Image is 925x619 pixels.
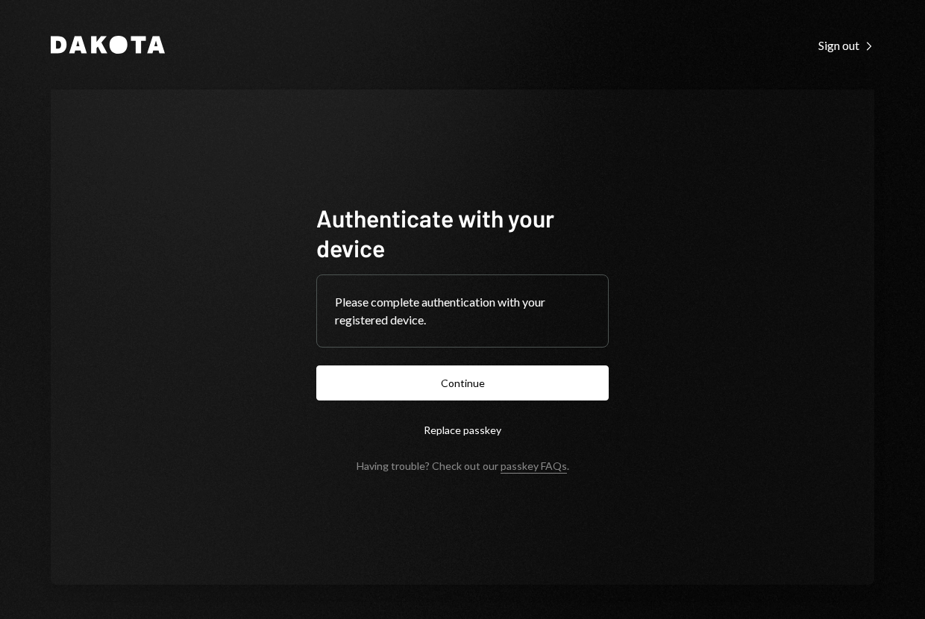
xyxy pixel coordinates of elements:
div: Having trouble? Check out our . [357,459,569,472]
button: Replace passkey [316,412,609,447]
div: Sign out [818,38,874,53]
div: Please complete authentication with your registered device. [335,293,590,329]
a: Sign out [818,37,874,53]
button: Continue [316,365,609,400]
a: passkey FAQs [501,459,567,474]
h1: Authenticate with your device [316,203,609,263]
